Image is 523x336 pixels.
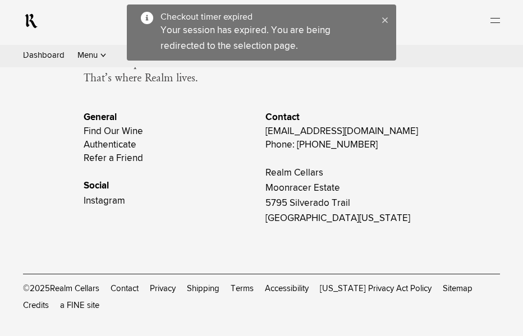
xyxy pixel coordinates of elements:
[443,284,472,293] a: Sitemap
[84,196,125,206] a: Instagram
[84,154,143,163] a: Refer a Friend
[77,49,98,62] button: Menu
[231,284,254,293] a: Terms
[160,26,331,51] span: Your session has expired. You are being redirected to the selection page.
[84,110,117,125] span: General
[84,140,136,150] a: Authenticate
[150,284,176,293] a: Privacy
[265,110,300,125] span: Contact
[23,12,39,30] a: RealmCellars
[265,284,309,293] a: Accessibility
[320,284,432,293] a: [US_STATE] Privacy Act Policy
[265,168,410,224] a: Realm CellarsMoonracer Estate5795 Silverado Trail[GEOGRAPHIC_DATA][US_STATE]
[265,140,378,150] a: Phone: [PHONE_NUMBER]
[84,127,143,136] a: Find Our Wine
[60,301,99,310] a: a FINE site
[23,282,99,288] span: © 2025 Realm Cellars
[380,14,389,25] button: Close
[111,284,139,293] a: Contact
[160,11,369,22] div: Checkout timer expired
[23,301,49,310] a: Credits
[23,51,65,59] a: Dashboard
[187,284,219,293] a: Shipping
[84,178,109,194] span: Social
[265,127,418,136] a: [EMAIL_ADDRESS][DOMAIN_NAME]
